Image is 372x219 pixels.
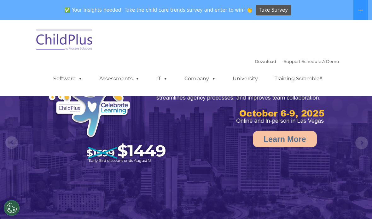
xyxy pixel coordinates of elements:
img: ChildPlus by Procare Solutions [33,25,96,57]
a: Learn More [253,131,317,147]
a: Take Survey [256,5,292,16]
a: Software [47,72,89,85]
a: Training Scramble!! [268,72,328,85]
a: IT [150,72,174,85]
span: ✅ Your insights needed! Take the child care trends survey and enter to win! 👏 [62,4,255,16]
span: Take Survey [259,5,288,16]
font: | [255,59,339,64]
a: University [226,72,264,85]
a: Schedule A Demo [302,59,339,64]
a: Assessments [93,72,146,85]
a: Company [178,72,222,85]
a: Support [284,59,300,64]
button: Cookies Settings [4,200,20,216]
a: Download [255,59,276,64]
